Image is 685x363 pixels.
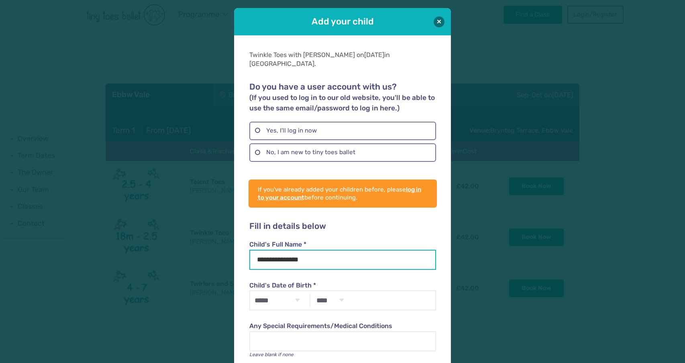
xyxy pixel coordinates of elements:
[249,221,436,232] h2: Fill in details below
[249,51,436,69] div: Twinkle Toes with [PERSON_NAME] on in [GEOGRAPHIC_DATA].
[364,51,384,59] span: [DATE]
[249,281,436,290] label: Child's Date of Birth *
[257,15,428,28] h1: Add your child
[249,351,436,358] p: Leave blank if none
[249,94,435,112] small: (If you used to log in to our old website, you'll be able to use the same email/password to log i...
[249,82,436,113] h2: Do you have a user account with us?
[258,186,428,202] p: If you've already added your children before, please before continuing.
[249,240,436,249] label: Child's Full Name *
[249,322,436,330] label: Any Special Requirements/Medical Conditions
[249,143,436,162] label: No, I am new to tiny toes ballet
[249,122,436,140] label: Yes, I'll log in now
